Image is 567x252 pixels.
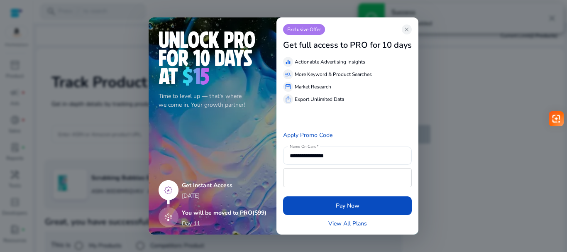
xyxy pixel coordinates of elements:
[290,144,316,149] mat-label: Name On Card
[252,209,266,217] span: ($99)
[283,196,412,215] button: Pay Now
[182,191,266,200] p: [DATE]
[382,40,412,50] h3: 10 days
[295,58,365,66] p: Actionable Advertising Insights
[283,40,380,50] h3: Get full access to PRO for
[285,71,291,78] span: manage_search
[336,201,359,210] span: Pay Now
[182,210,266,217] h5: You will be moved to PRO
[182,182,266,189] h5: Get Instant Access
[295,83,331,91] p: Market Research
[295,71,372,78] p: More Keyword & Product Searches
[295,95,344,103] p: Export Unlimited Data
[288,169,407,186] iframe: Secure payment input frame
[403,26,410,33] span: close
[283,24,325,35] p: Exclusive Offer
[285,59,291,65] span: equalizer
[182,219,200,228] p: Day 11
[283,131,332,139] a: Apply Promo Code
[285,96,291,103] span: ios_share
[328,219,367,228] a: View All Plans
[159,92,266,109] p: Time to level up — that's where we come in. Your growth partner!
[285,83,291,90] span: storefront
